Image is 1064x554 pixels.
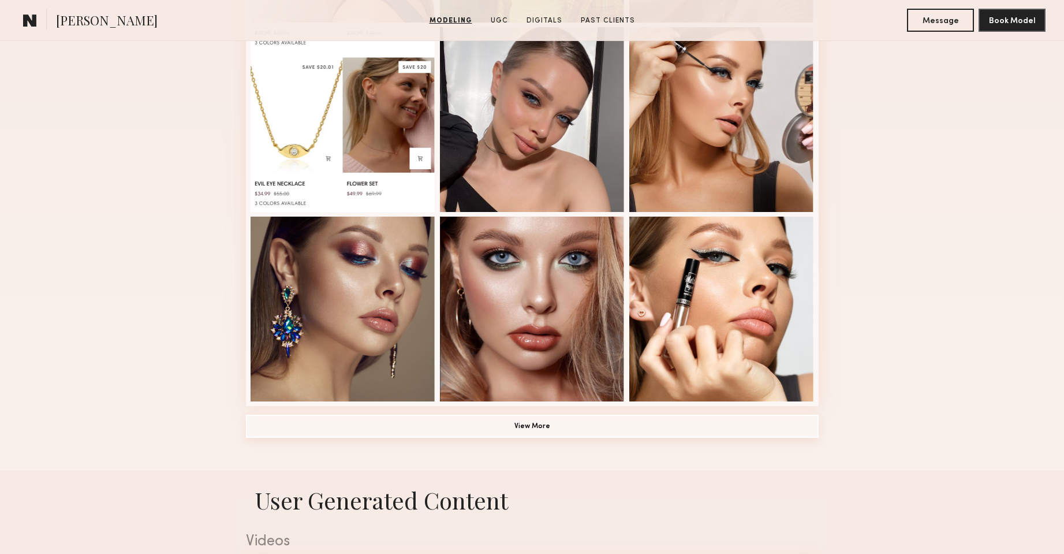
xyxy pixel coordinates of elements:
div: Videos [246,534,819,549]
button: Book Model [979,9,1046,32]
a: Past Clients [576,16,640,26]
a: Digitals [522,16,567,26]
a: UGC [486,16,513,26]
button: View More [246,415,819,438]
a: Book Model [979,15,1046,25]
span: [PERSON_NAME] [56,12,158,32]
h1: User Generated Content [237,485,828,515]
button: Message [907,9,974,32]
a: Modeling [425,16,477,26]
